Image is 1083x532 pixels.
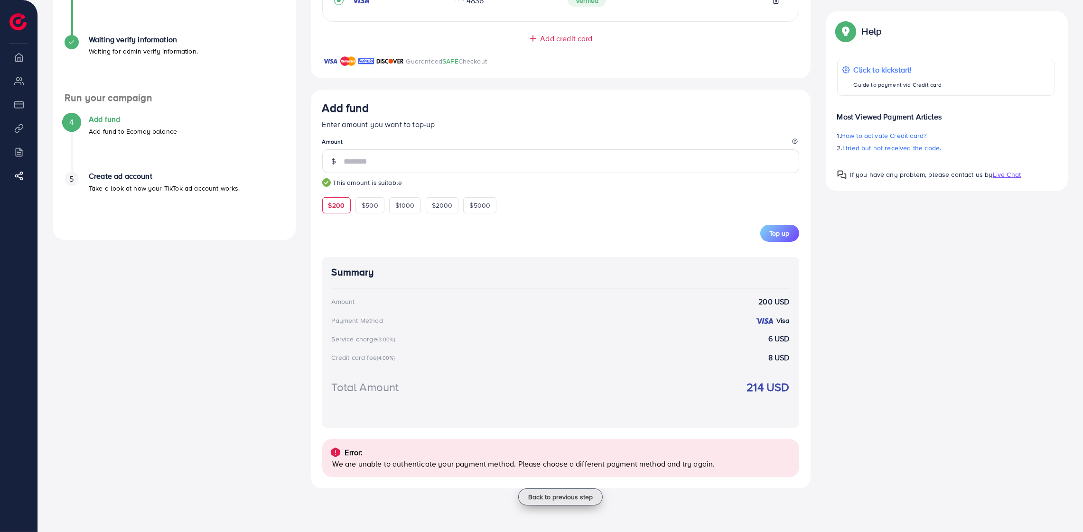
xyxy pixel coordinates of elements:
[89,172,240,181] h4: Create ad account
[9,13,27,30] img: logo
[776,316,790,325] strong: Visa
[89,183,240,194] p: Take a look at how your TikTok ad account works.
[442,56,458,66] span: SAFE
[89,35,198,44] h4: Waiting verify information
[841,131,926,140] span: How to activate Credit card?
[842,143,941,153] span: I tried but not received the code.
[406,55,487,67] p: Guaranteed Checkout
[377,336,395,343] small: (3.00%)
[395,201,415,210] span: $1000
[53,92,296,104] h4: Run your campaign
[1043,489,1076,525] iframe: Chat
[322,178,799,187] small: This amount is suitable
[755,317,774,325] img: credit
[377,354,395,362] small: (4.00%)
[322,101,369,115] h3: Add fund
[322,55,338,67] img: brand
[322,138,799,149] legend: Amount
[862,26,882,37] p: Help
[768,352,790,363] strong: 8 USD
[768,333,790,344] strong: 6 USD
[333,458,792,469] p: We are unable to authenticate your payment method. Please choose a different payment method and t...
[332,379,399,395] div: Total Amount
[362,201,378,210] span: $500
[53,35,296,92] li: Waiting verify information
[69,174,74,184] span: 5
[376,55,404,67] img: brand
[837,103,1055,122] p: Most Viewed Payment Articles
[469,201,490,210] span: $5000
[850,170,993,179] span: If you have any problem, please contact us by
[328,201,345,210] span: $200
[332,297,355,306] div: Amount
[837,130,1055,141] p: 1.
[854,79,942,91] p: Guide to payment via Credit card
[345,447,363,458] p: Error:
[89,46,198,57] p: Waiting for admin verify information.
[332,353,398,362] div: Credit card fee
[837,23,854,40] img: Popup guide
[528,492,593,502] span: Back to previous step
[770,229,790,238] span: Top up
[837,142,1055,154] p: 2.
[89,115,177,124] h4: Add fund
[332,334,398,344] div: Service charge
[89,126,177,137] p: Add fund to Ecomdy balance
[540,33,592,44] span: Add credit card
[69,117,74,128] span: 4
[53,115,296,172] li: Add fund
[53,172,296,229] li: Create ad account
[747,379,789,395] strong: 214 USD
[340,55,356,67] img: brand
[358,55,374,67] img: brand
[760,225,799,242] button: Top up
[322,178,331,187] img: guide
[518,488,603,505] button: Back to previous step
[837,170,847,180] img: Popup guide
[993,170,1021,179] span: Live Chat
[322,119,799,130] p: Enter amount you want to top-up
[432,201,453,210] span: $2000
[758,296,789,307] strong: 200 USD
[854,64,942,75] p: Click to kickstart!
[332,316,383,325] div: Payment Method
[330,447,341,458] img: alert
[332,266,790,278] h4: Summary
